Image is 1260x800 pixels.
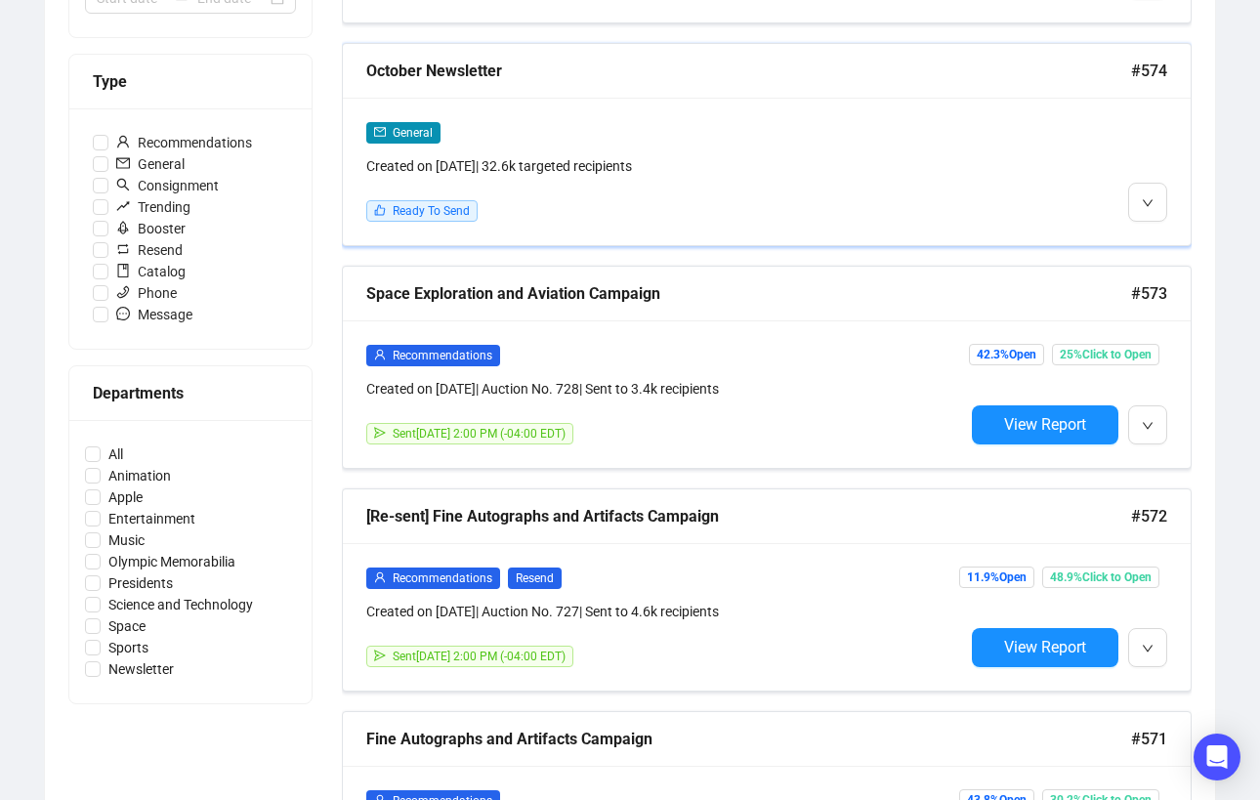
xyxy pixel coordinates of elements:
span: Message [108,304,200,325]
a: Space Exploration and Aviation Campaign#573userRecommendationsCreated on [DATE]| Auction No. 728|... [342,266,1192,469]
span: Consignment [108,175,227,196]
span: Presidents [101,572,181,594]
div: Created on [DATE] | Auction No. 728 | Sent to 3.4k recipients [366,378,964,400]
a: [Re-sent] Fine Autographs and Artifacts Campaign#572userRecommendationsResendCreated on [DATE]| A... [342,488,1192,692]
span: Sent [DATE] 2:00 PM (-04:00 EDT) [393,427,566,441]
span: Animation [101,465,179,486]
span: Catalog [108,261,193,282]
span: Space [101,615,153,637]
span: rocket [116,221,130,234]
span: down [1142,420,1154,432]
div: Created on [DATE] | 32.6k targeted recipients [366,155,964,177]
span: Booster [108,218,193,239]
div: Created on [DATE] | Auction No. 727 | Sent to 4.6k recipients [366,601,964,622]
span: search [116,178,130,191]
span: send [374,427,386,439]
span: Recommendations [393,349,492,362]
div: [Re-sent] Fine Autographs and Artifacts Campaign [366,504,1131,528]
span: Olympic Memorabilia [101,551,243,572]
span: phone [116,285,130,299]
span: #571 [1131,727,1167,751]
div: Space Exploration and Aviation Campaign [366,281,1131,306]
span: Trending [108,196,198,218]
span: Resend [508,568,562,589]
span: Recommendations [393,571,492,585]
span: #574 [1131,59,1167,83]
span: Phone [108,282,185,304]
span: mail [374,126,386,138]
span: All [101,443,131,465]
span: book [116,264,130,277]
span: View Report [1004,638,1086,656]
span: user [116,135,130,148]
span: #572 [1131,504,1167,528]
span: Sports [101,637,156,658]
span: Sent [DATE] 2:00 PM (-04:00 EDT) [393,650,566,663]
span: Science and Technology [101,594,261,615]
span: 11.9% Open [959,567,1034,588]
span: mail [116,156,130,170]
span: send [374,650,386,661]
div: Fine Autographs and Artifacts Campaign [366,727,1131,751]
div: Type [93,69,288,94]
span: View Report [1004,415,1086,434]
div: Open Intercom Messenger [1194,734,1240,780]
div: October Newsletter [366,59,1131,83]
button: View Report [972,405,1118,444]
span: General [108,153,192,175]
span: Ready To Send [393,204,470,218]
span: user [374,349,386,360]
span: #573 [1131,281,1167,306]
span: Music [101,529,152,551]
div: Departments [93,381,288,405]
span: 42.3% Open [969,344,1044,365]
button: View Report [972,628,1118,667]
span: Recommendations [108,132,260,153]
span: down [1142,643,1154,654]
span: Entertainment [101,508,203,529]
span: user [374,571,386,583]
span: message [116,307,130,320]
span: 25% Click to Open [1052,344,1159,365]
span: rise [116,199,130,213]
a: October Newsletter#574mailGeneralCreated on [DATE]| 32.6k targeted recipientslikeReady To Send [342,43,1192,246]
span: down [1142,197,1154,209]
span: Apple [101,486,150,508]
span: 48.9% Click to Open [1042,567,1159,588]
span: like [374,204,386,216]
span: Newsletter [101,658,182,680]
span: Resend [108,239,190,261]
span: General [393,126,433,140]
span: retweet [116,242,130,256]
